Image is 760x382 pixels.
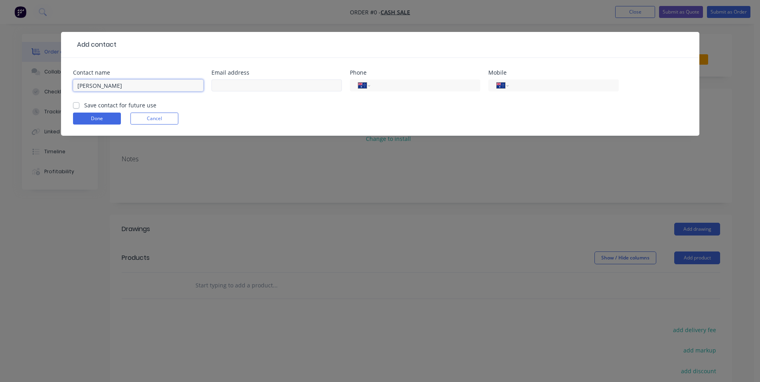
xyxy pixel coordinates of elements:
[73,70,203,75] div: Contact name
[488,70,619,75] div: Mobile
[211,70,342,75] div: Email address
[73,113,121,125] button: Done
[84,101,156,109] label: Save contact for future use
[73,40,116,49] div: Add contact
[130,113,178,125] button: Cancel
[350,70,480,75] div: Phone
